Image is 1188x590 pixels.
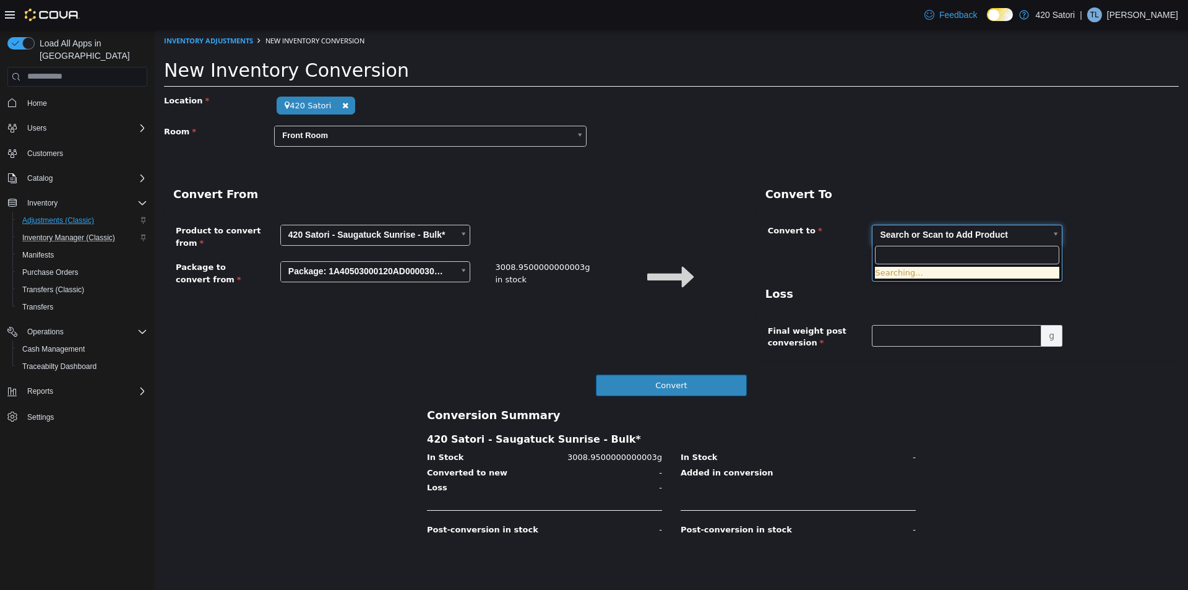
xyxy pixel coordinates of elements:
button: Users [2,119,152,137]
span: Feedback [939,9,977,21]
span: Purchase Orders [22,267,79,277]
span: Home [22,95,147,111]
span: Users [27,123,46,133]
span: Cash Management [17,342,147,357]
a: Home [22,96,52,111]
img: Cova [25,9,80,21]
span: Manifests [17,248,147,262]
a: Settings [22,410,59,425]
span: Dark Mode [987,21,988,22]
a: Traceabilty Dashboard [17,359,101,374]
button: Reports [2,383,152,400]
a: Transfers (Classic) [17,282,89,297]
span: Transfers [22,302,53,312]
span: Load All Apps in [GEOGRAPHIC_DATA] [35,37,147,62]
p: 420 Satori [1035,7,1075,22]
span: Inventory [22,196,147,210]
span: Transfers (Classic) [17,282,147,297]
span: Operations [22,324,147,339]
button: Transfers (Classic) [12,281,152,298]
span: Inventory [27,198,58,208]
button: Inventory [22,196,62,210]
input: Dark Mode [987,8,1013,21]
button: Catalog [22,171,58,186]
p: | [1080,7,1082,22]
nav: Complex example [7,89,147,458]
span: TL [1090,7,1099,22]
span: Reports [22,384,147,399]
a: Manifests [17,248,59,262]
button: Reports [22,384,58,399]
button: Home [2,94,152,112]
div: Troy Lorenz [1087,7,1102,22]
span: Catalog [27,173,53,183]
button: Catalog [2,170,152,187]
a: Transfers [17,300,58,315]
span: Purchase Orders [17,265,147,280]
span: Transfers [17,300,147,315]
span: Settings [27,412,54,422]
button: Operations [22,324,69,339]
button: Manifests [12,246,152,264]
button: Adjustments (Classic) [12,212,152,229]
button: Customers [2,144,152,162]
a: Feedback [919,2,982,27]
button: Traceabilty Dashboard [12,358,152,375]
span: Transfers (Classic) [22,285,84,295]
span: Adjustments (Classic) [17,213,147,228]
span: Adjustments (Classic) [22,215,94,225]
button: Settings [2,407,152,425]
span: Users [22,121,147,136]
button: Inventory Manager (Classic) [12,229,152,246]
a: Purchase Orders [17,265,84,280]
a: Inventory Manager (Classic) [17,230,120,245]
a: Cash Management [17,342,90,357]
button: Purchase Orders [12,264,152,281]
button: Operations [2,323,152,341]
span: Cash Management [22,344,85,354]
p: [PERSON_NAME] [1107,7,1178,22]
button: Transfers [12,298,152,316]
a: Adjustments (Classic) [17,213,99,228]
span: Inventory Manager (Classic) [22,233,115,243]
li: Searching... [720,237,905,249]
span: Customers [22,145,147,161]
span: Traceabilty Dashboard [22,362,97,371]
button: Users [22,121,51,136]
span: Catalog [22,171,147,186]
span: Operations [27,327,64,337]
span: Traceabilty Dashboard [17,359,147,374]
span: Settings [22,409,147,424]
span: Reports [27,386,53,396]
span: Home [27,98,47,108]
a: Customers [22,146,68,161]
span: Inventory Manager (Classic) [17,230,147,245]
span: Customers [27,149,63,158]
button: Cash Management [12,341,152,358]
button: Inventory [2,194,152,212]
span: Manifests [22,250,54,260]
